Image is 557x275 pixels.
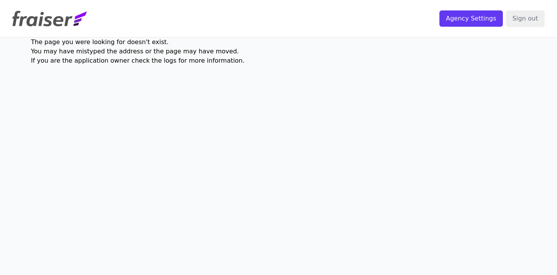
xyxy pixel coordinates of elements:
input: Agency Settings [439,10,503,27]
h1: The page you were looking for doesn't exist. [31,38,526,47]
img: Fraiser Logo [12,11,87,26]
p: You may have mistyped the address or the page may have moved. [31,47,526,56]
input: Sign out [506,10,545,27]
p: If you are the application owner check the logs for more information. [31,56,526,65]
